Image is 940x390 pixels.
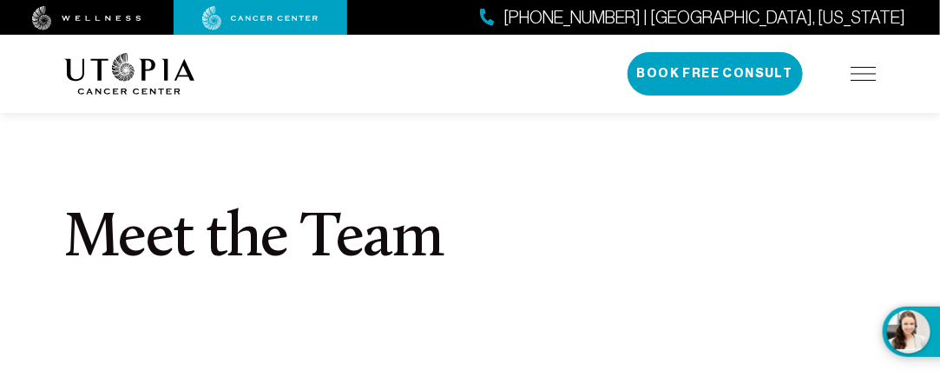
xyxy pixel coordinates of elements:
h1: Meet the Team [64,208,877,271]
img: icon-hamburger [851,67,877,81]
img: wellness [32,6,141,30]
img: logo [64,53,195,95]
img: cancer center [202,6,319,30]
a: [PHONE_NUMBER] | [GEOGRAPHIC_DATA], [US_STATE] [480,5,905,30]
span: [PHONE_NUMBER] | [GEOGRAPHIC_DATA], [US_STATE] [503,5,905,30]
button: Book Free Consult [628,52,803,96]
